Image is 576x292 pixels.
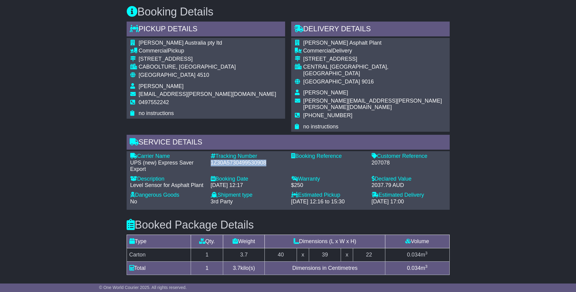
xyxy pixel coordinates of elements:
div: Pickup Details [127,22,285,38]
div: Warranty [291,176,366,182]
div: Tracking Number [211,153,285,160]
div: 1Z30A5730499530908 [211,160,285,166]
td: m [385,261,449,275]
span: Commercial [139,48,168,54]
div: 207078 [372,160,446,166]
td: Dimensions in Centimetres [265,261,385,275]
div: UPS (new) Express Saver Export [130,160,205,173]
td: 39 [309,248,341,261]
div: Estimated Pickup [291,192,366,199]
td: Total [127,261,191,275]
span: [PHONE_NUMBER] [303,112,353,118]
span: [GEOGRAPHIC_DATA] [303,79,360,85]
span: [PERSON_NAME] [139,83,184,89]
span: [PERSON_NAME] Australia pty ltd [139,40,222,46]
span: 3.7 [233,265,240,271]
td: kilo(s) [223,261,265,275]
span: no instructions [139,110,174,116]
div: 2037.79 AUD [372,182,446,189]
div: CENTRAL [GEOGRAPHIC_DATA], [GEOGRAPHIC_DATA] [303,64,446,77]
span: 9016 [362,79,374,85]
div: CABOOLTURE, [GEOGRAPHIC_DATA] [139,64,276,70]
span: no instructions [303,124,339,130]
div: [DATE] 12:16 to 15:30 [291,199,366,205]
div: Carrier Name [130,153,205,160]
td: 1 [191,261,223,275]
span: 0497552242 [139,99,169,105]
span: 4510 [197,72,209,78]
div: Pickup [139,48,276,54]
span: No [130,199,137,205]
div: Service Details [127,135,450,151]
span: 0.034 [407,252,421,258]
h3: Booked Package Details [127,219,450,231]
td: Volume [385,235,449,248]
td: 22 [353,248,385,261]
div: Description [130,176,205,182]
div: $250 [291,182,366,189]
sup: 3 [425,251,428,255]
td: 1 [191,248,223,261]
td: 3.7 [223,248,265,261]
span: [EMAIL_ADDRESS][PERSON_NAME][DOMAIN_NAME] [139,91,276,97]
div: Booking Reference [291,153,366,160]
sup: 3 [425,264,428,269]
div: [DATE] 12:17 [211,182,285,189]
td: Qty. [191,235,223,248]
div: [STREET_ADDRESS] [139,56,276,63]
div: Customer Reference [372,153,446,160]
td: x [297,248,309,261]
div: Shipment type [211,192,285,199]
td: 40 [265,248,297,261]
span: Commercial [303,48,332,54]
div: [STREET_ADDRESS] [303,56,446,63]
div: Estimated Delivery [372,192,446,199]
td: Dimensions (L x W x H) [265,235,385,248]
div: Delivery [303,48,446,54]
div: Delivery Details [291,22,450,38]
span: © One World Courier 2025. All rights reserved. [99,285,187,290]
span: 3rd Party [211,199,233,205]
td: Type [127,235,191,248]
h3: Booking Details [127,6,450,18]
td: Weight [223,235,265,248]
span: 0.034 [407,265,421,271]
div: Dangerous Goods [130,192,205,199]
div: [DATE] 17:00 [372,199,446,205]
span: [PERSON_NAME] Asphalt Plant [303,40,382,46]
div: Declared Value [372,176,446,182]
td: x [341,248,353,261]
td: m [385,248,449,261]
td: Carton [127,248,191,261]
div: Level Sensor for Asphalt Plant [130,182,205,189]
span: [PERSON_NAME][EMAIL_ADDRESS][PERSON_NAME][PERSON_NAME][DOMAIN_NAME] [303,98,442,110]
span: [PERSON_NAME] [303,90,348,96]
div: Booking Date [211,176,285,182]
span: [GEOGRAPHIC_DATA] [139,72,196,78]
